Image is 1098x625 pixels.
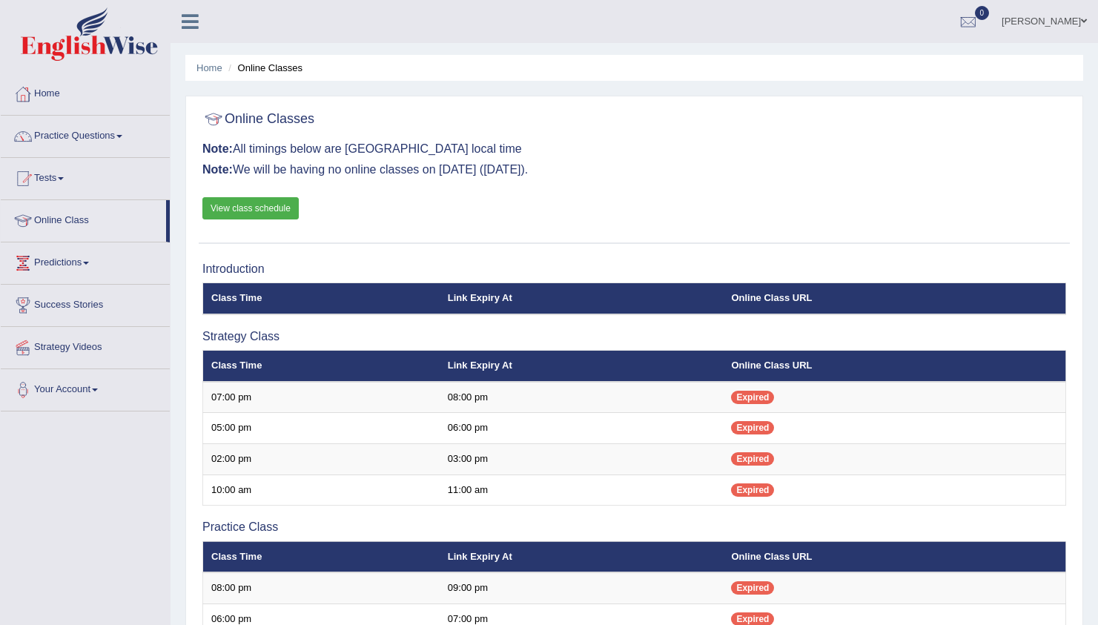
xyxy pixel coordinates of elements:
[202,108,314,130] h2: Online Classes
[203,351,440,382] th: Class Time
[202,142,1066,156] h3: All timings below are [GEOGRAPHIC_DATA] local time
[1,285,170,322] a: Success Stories
[440,283,724,314] th: Link Expiry At
[440,351,724,382] th: Link Expiry At
[440,413,724,444] td: 06:00 pm
[202,262,1066,276] h3: Introduction
[202,330,1066,343] h3: Strategy Class
[731,452,774,466] span: Expired
[203,572,440,603] td: 08:00 pm
[731,483,774,497] span: Expired
[202,163,233,176] b: Note:
[1,327,170,364] a: Strategy Videos
[202,197,299,219] a: View class schedule
[723,283,1065,314] th: Online Class URL
[1,158,170,195] a: Tests
[1,242,170,280] a: Predictions
[731,581,774,595] span: Expired
[1,116,170,153] a: Practice Questions
[203,541,440,572] th: Class Time
[975,6,990,20] span: 0
[1,73,170,110] a: Home
[440,443,724,474] td: 03:00 pm
[1,200,166,237] a: Online Class
[203,443,440,474] td: 02:00 pm
[203,474,440,506] td: 10:00 am
[731,421,774,434] span: Expired
[202,142,233,155] b: Note:
[440,541,724,572] th: Link Expiry At
[440,382,724,413] td: 08:00 pm
[731,391,774,404] span: Expired
[1,369,170,406] a: Your Account
[202,163,1066,176] h3: We will be having no online classes on [DATE] ([DATE]).
[196,62,222,73] a: Home
[723,351,1065,382] th: Online Class URL
[203,382,440,413] td: 07:00 pm
[202,520,1066,534] h3: Practice Class
[440,474,724,506] td: 11:00 am
[440,572,724,603] td: 09:00 pm
[203,283,440,314] th: Class Time
[203,413,440,444] td: 05:00 pm
[225,61,302,75] li: Online Classes
[723,541,1065,572] th: Online Class URL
